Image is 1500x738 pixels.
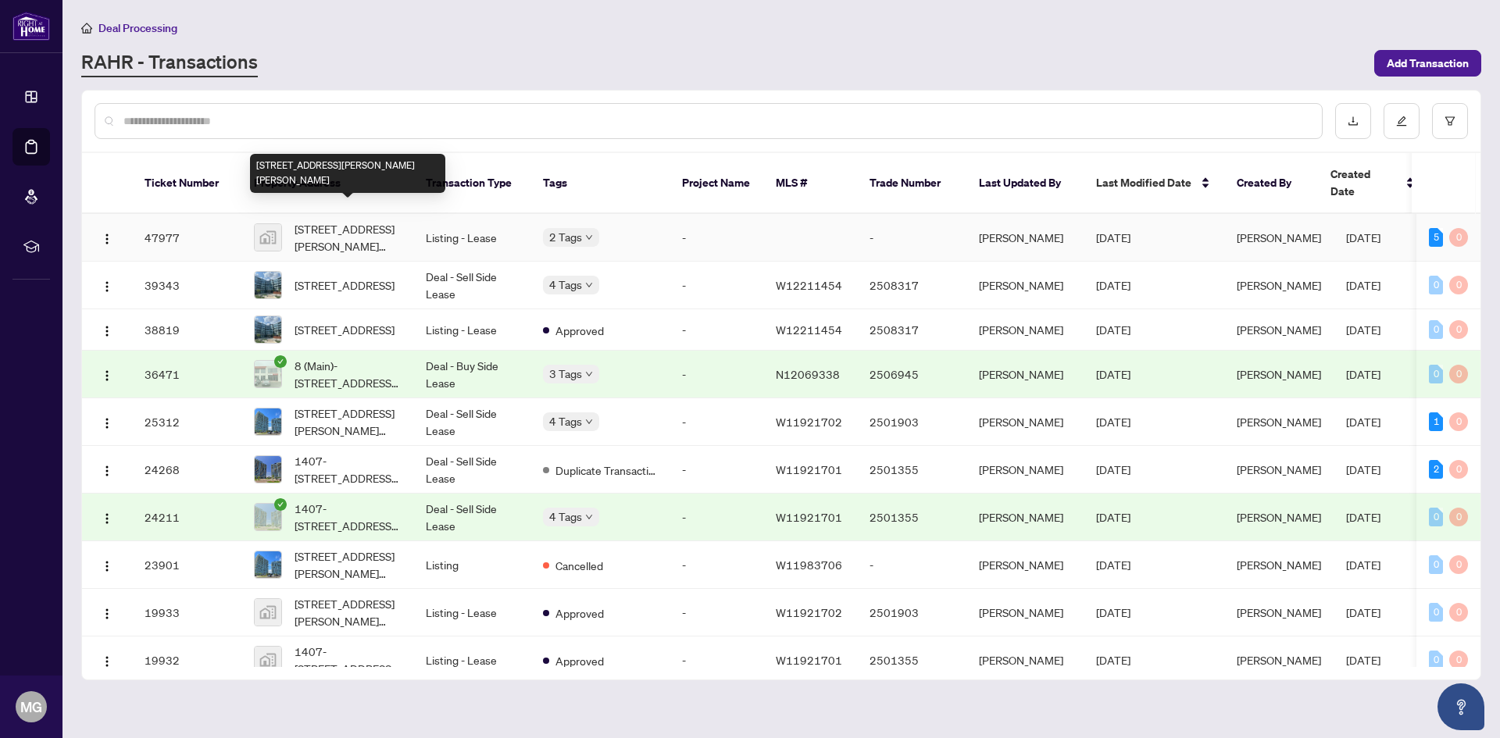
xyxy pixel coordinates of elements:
div: 2 [1429,460,1443,479]
span: [DATE] [1096,323,1130,337]
td: [PERSON_NAME] [966,494,1084,541]
span: [DATE] [1346,653,1380,667]
td: Listing - Lease [413,214,530,262]
img: Logo [101,280,113,293]
button: Logo [95,600,120,625]
span: [PERSON_NAME] [1237,367,1321,381]
td: - [670,214,763,262]
div: 0 [1429,508,1443,526]
div: 0 [1449,320,1468,339]
td: - [670,541,763,589]
span: Add Transaction [1387,51,1469,76]
span: Created Date [1330,166,1396,200]
td: Deal - Sell Side Lease [413,262,530,309]
td: - [670,351,763,398]
span: Last Modified Date [1096,174,1191,191]
td: 23901 [132,541,241,589]
div: 1 [1429,412,1443,431]
th: Last Updated By [966,153,1084,214]
span: home [81,23,92,34]
td: 2501903 [857,589,966,636]
img: logo [12,12,50,41]
div: 0 [1449,603,1468,622]
th: Ticket Number [132,153,241,214]
span: [PERSON_NAME] [1237,558,1321,572]
button: Logo [95,409,120,434]
td: 47977 [132,214,241,262]
span: [DATE] [1346,278,1380,292]
span: W11921702 [776,415,842,429]
td: 2508317 [857,309,966,351]
td: 25312 [132,398,241,446]
button: edit [1384,103,1420,139]
th: Last Modified Date [1084,153,1224,214]
span: W11983706 [776,558,842,572]
div: 0 [1429,320,1443,339]
td: Deal - Buy Side Lease [413,351,530,398]
span: check-circle [274,355,287,368]
span: W11921702 [776,605,842,619]
img: thumbnail-img [255,272,281,298]
div: 0 [1449,365,1468,383]
td: [PERSON_NAME] [966,398,1084,446]
div: 0 [1449,412,1468,431]
img: Logo [101,369,113,382]
span: [DATE] [1096,510,1130,524]
td: [PERSON_NAME] [966,446,1084,494]
span: download [1348,116,1359,127]
span: 8 (Main)-[STREET_ADDRESS][PERSON_NAME] [295,357,401,391]
span: [DATE] [1346,367,1380,381]
td: - [857,214,966,262]
td: 2508317 [857,262,966,309]
span: [STREET_ADDRESS] [295,321,395,338]
span: W12211454 [776,323,842,337]
td: [PERSON_NAME] [966,351,1084,398]
td: - [670,309,763,351]
td: [PERSON_NAME] [966,262,1084,309]
th: Project Name [670,153,763,214]
img: thumbnail-img [255,361,281,387]
span: 1407-[STREET_ADDRESS][PERSON_NAME][PERSON_NAME] [295,452,401,487]
span: [PERSON_NAME] [1237,605,1321,619]
img: thumbnail-img [255,504,281,530]
th: Trade Number [857,153,966,214]
div: 0 [1429,276,1443,294]
span: Approved [555,604,604,622]
span: Approved [555,652,604,669]
img: thumbnail-img [255,647,281,673]
td: 36471 [132,351,241,398]
td: 19933 [132,589,241,636]
button: Logo [95,317,120,342]
span: check-circle [274,498,287,511]
img: Logo [101,325,113,337]
span: [STREET_ADDRESS][PERSON_NAME][PERSON_NAME] [295,220,401,255]
img: Logo [101,512,113,525]
span: Deal Processing [98,21,177,35]
span: N12069338 [776,367,840,381]
th: Created Date [1318,153,1427,214]
span: [DATE] [1346,605,1380,619]
td: - [670,446,763,494]
span: 2 Tags [549,228,582,246]
td: 39343 [132,262,241,309]
span: 1407-[STREET_ADDRESS][PERSON_NAME][PERSON_NAME] [295,500,401,534]
div: 0 [1449,228,1468,247]
span: down [585,281,593,289]
td: - [670,636,763,684]
div: 5 [1429,228,1443,247]
div: 0 [1449,276,1468,294]
span: 3 Tags [549,365,582,383]
td: Listing - Lease [413,636,530,684]
span: [PERSON_NAME] [1237,278,1321,292]
button: Logo [95,647,120,672]
th: MLS # [763,153,857,214]
span: filter [1445,116,1455,127]
span: Approved [555,322,604,339]
a: RAHR - Transactions [81,49,258,77]
td: 2506945 [857,351,966,398]
span: [DATE] [1096,653,1130,667]
img: thumbnail-img [255,224,281,251]
button: Open asap [1437,683,1484,730]
td: - [857,541,966,589]
span: [PERSON_NAME] [1237,230,1321,244]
